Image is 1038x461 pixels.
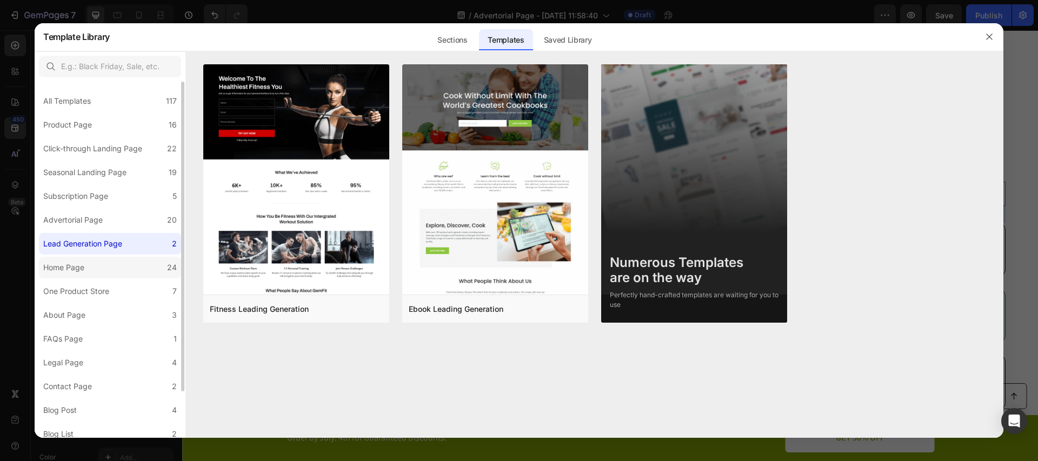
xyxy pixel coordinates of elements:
[783,223,810,234] div: $1,200
[429,29,476,51] div: Sections
[458,136,488,146] div: Heading
[1001,408,1027,434] div: Open Intercom Messenger
[476,226,774,236] p: 3 pouches ($4.28 per pouch)
[43,166,127,179] div: Seasonal Landing Page
[43,309,85,322] div: About Page
[166,95,177,108] div: 117
[610,290,778,310] div: Perfectly hand-crafted templates are waiting for you to use
[43,23,110,51] h2: Template Library
[172,404,177,417] div: 4
[43,356,83,369] div: Legal Page
[172,190,177,203] div: 5
[43,285,109,298] div: One Product Store
[167,142,177,155] div: 22
[61,92,300,103] p: Catch your customer's attention with attracted media.
[43,190,108,203] div: Subscription Page
[43,332,83,345] div: FAQs Page
[43,380,92,393] div: Contact Page
[167,213,177,226] div: 20
[479,29,533,51] div: Templates
[445,151,824,176] h2: How Will You Glow with Gema?
[610,255,778,286] div: Numerous Templates are on the way
[43,118,92,131] div: Product Page
[169,118,177,131] div: 16
[261,93,300,102] span: or
[476,272,516,283] p: Glow Daily
[39,56,181,77] input: E.g.: Black Friday, Sale, etc.
[783,205,810,219] div: $1,140
[172,427,177,440] div: 2
[172,237,177,250] div: 2
[476,337,523,350] p: Glow All Out
[654,402,702,413] p: GET 50% OFF
[43,237,122,250] div: Lead Generation Page
[105,402,427,413] p: Order by July. 4th for Guaranteed Discounts.
[476,292,774,302] p: 6 pouches ($4.05 per pouch)
[174,332,177,345] div: 1
[783,289,810,300] div: $2,400
[409,303,503,316] div: Ebook Leading Generation
[172,380,177,393] div: 2
[172,309,177,322] div: 3
[783,355,810,366] div: $3,600
[535,29,601,51] div: Saved Library
[167,261,177,274] div: 24
[228,93,261,102] span: Add image
[476,358,774,369] p: 9 pouches ($3.83 per pouch)
[43,427,74,440] div: Blog List
[529,335,570,352] pre: SALE 15%
[172,356,177,369] div: 4
[445,132,539,138] img: gempages_432750572815254551-8f31c544-7b2d-4056-9450-d2e40f9a22d2.png
[603,393,753,422] a: GET 50% OFF
[783,337,810,351] div: $3,060
[476,205,509,218] p: Glow Try
[270,93,300,102] span: sync data
[783,271,810,284] div: $2,160
[43,261,84,274] div: Home Page
[43,213,103,226] div: Advertorial Page
[522,269,563,286] pre: SALE 10%
[172,285,177,298] div: 7
[169,166,177,179] div: 19
[210,303,309,316] div: Fitness Leading Generation
[43,142,142,155] div: Click-through Landing Page
[446,110,823,124] p: Pick Your Gema
[43,95,91,108] div: All Templates
[43,404,77,417] div: Blog Post
[515,203,553,221] pre: SALE 5%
